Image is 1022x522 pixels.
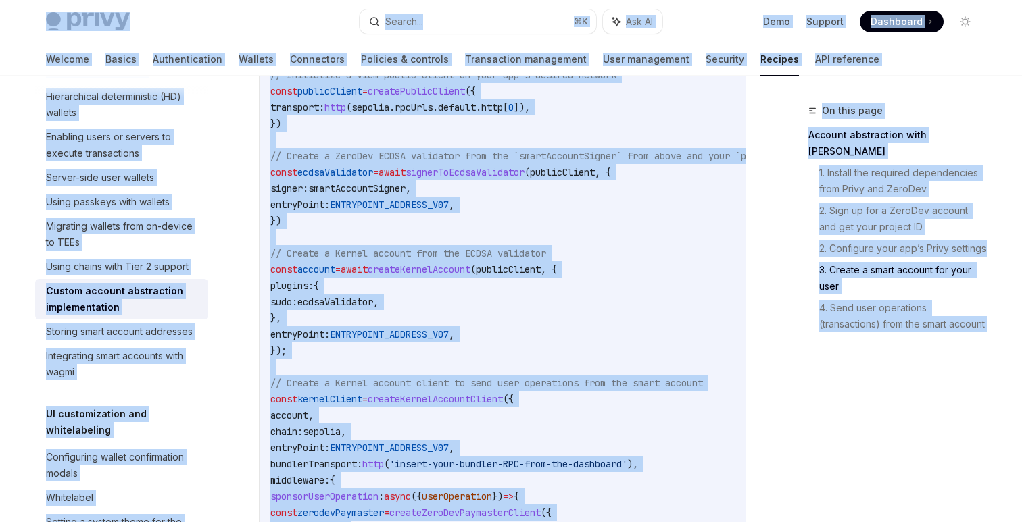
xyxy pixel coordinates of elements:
[46,129,200,161] div: Enabling users or servers to execute transactions
[314,280,319,292] span: {
[819,259,987,297] a: 3. Create a smart account for your user
[297,166,373,178] span: ecdsaValidator
[385,14,423,30] div: Search...
[308,409,314,421] span: ,
[270,101,324,113] span: transport:
[46,323,193,340] div: Storing smart account addresses
[389,101,395,113] span: .
[362,85,368,97] span: =
[406,182,411,194] span: ,
[46,490,93,506] div: Whitelabel
[35,319,208,344] a: Storing smart account addresses
[270,215,281,227] span: })
[808,124,987,162] a: Account abstraction with [PERSON_NAME]
[626,15,653,28] span: Ask AI
[270,85,297,97] span: const
[603,43,689,76] a: User management
[470,263,476,276] span: (
[270,442,330,454] span: entryPoint:
[270,474,330,486] span: middleware:
[46,169,154,186] div: Server-side user wallets
[46,259,189,275] div: Using chains with Tier 2 support
[270,150,811,162] span: // Create a ZeroDev ECDSA validator from the `smartAccountSigner` from above and your `publicClient`
[433,101,438,113] span: .
[270,458,362,470] span: bundlerTransport:
[270,280,314,292] span: plugins:
[46,449,200,481] div: Configuring wallet confirmation modals
[297,85,362,97] span: publicClient
[514,490,519,502] span: {
[35,344,208,384] a: Integrating smart accounts with wagmi
[105,43,137,76] a: Basics
[153,43,222,76] a: Authentication
[270,199,330,211] span: entryPoint:
[819,200,987,238] a: 2. Sign up for a ZeroDev account and get your project ID
[35,125,208,165] a: Enabling users or servers to execute transactions
[303,425,341,438] span: sepolia
[297,263,335,276] span: account
[35,190,208,214] a: Using passkeys with wallets
[270,393,297,405] span: const
[541,506,552,519] span: ({
[270,312,281,324] span: },
[297,506,384,519] span: zerodevPaymaster
[411,490,422,502] span: ({
[422,490,492,502] span: userOperation
[871,15,923,28] span: Dashboard
[270,166,297,178] span: const
[530,166,595,178] span: publicClient
[503,393,514,405] span: ({
[595,166,611,178] span: , {
[46,218,200,251] div: Migrating wallets from on-device to TEEs
[465,43,587,76] a: Transaction management
[384,490,411,502] span: async
[270,344,287,357] span: });
[361,43,449,76] a: Policies & controls
[270,247,546,259] span: // Create a Kernel account from the ECDSA validator
[514,101,530,113] span: ]),
[406,166,525,178] span: signerToEcdsaValidator
[706,43,744,76] a: Security
[239,43,274,76] a: Wallets
[35,165,208,190] a: Server-side user wallets
[330,328,449,340] span: ENTRYPOINT_ADDRESS_V07
[270,377,703,389] span: // Create a Kernel account client to send user operations from the smart account
[270,409,308,421] span: account
[46,194,170,210] div: Using passkeys with wallets
[270,425,303,438] span: chain:
[270,490,379,502] span: sponsorUserOperation
[346,101,351,113] span: (
[270,182,308,194] span: signer:
[806,15,844,28] a: Support
[492,490,503,502] span: })
[35,214,208,255] a: Migrating wallets from on-device to TEEs
[35,84,208,125] a: Hierarchical deterministic (HD) wallets
[627,458,638,470] span: ),
[822,103,883,119] span: On this page
[503,490,514,502] span: =>
[362,458,384,470] span: http
[270,263,297,276] span: const
[35,445,208,486] a: Configuring wallet confirmation modals
[389,458,627,470] span: 'insert-your-bundler-RPC-from-the-dashboard'
[290,43,345,76] a: Connectors
[46,88,200,121] div: Hierarchical deterministic (HD) wallets
[35,486,208,510] a: Whitelabel
[270,328,330,340] span: entryPoint:
[46,406,208,438] h5: UI customization and whitelabeling
[46,43,89,76] a: Welcome
[449,328,454,340] span: ,
[341,263,368,276] span: await
[330,474,335,486] span: {
[362,393,368,405] span: =
[351,101,389,113] span: sepolia
[819,162,987,200] a: 1. Install the required dependencies from Privy and ZeroDev
[438,101,476,113] span: default
[368,263,470,276] span: createKernelAccount
[763,15,790,28] a: Demo
[815,43,879,76] a: API reference
[860,11,944,32] a: Dashboard
[389,506,541,519] span: createZeroDevPaymasterClient
[379,166,406,178] span: await
[508,101,514,113] span: 0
